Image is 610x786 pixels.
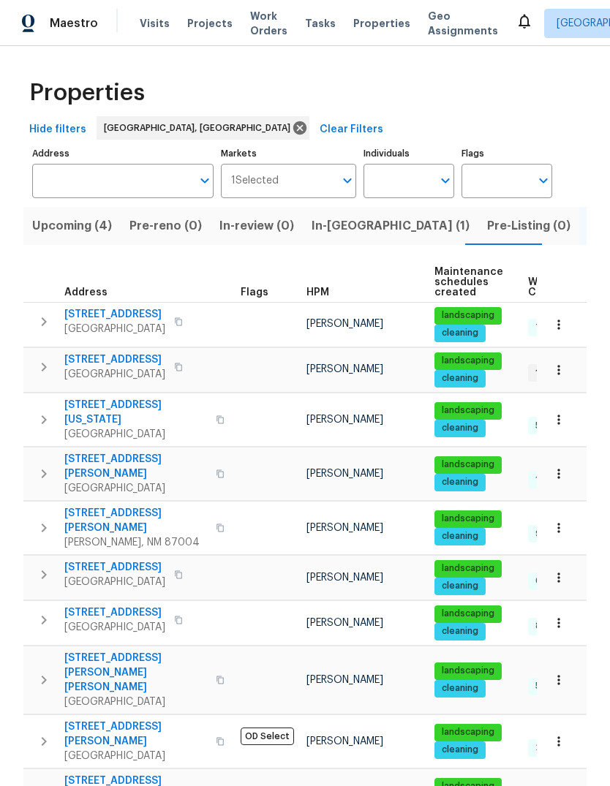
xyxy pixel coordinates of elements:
span: Work Orders [250,9,287,38]
span: [PERSON_NAME] [306,469,383,479]
span: cleaning [436,682,484,695]
span: Projects [187,16,233,31]
span: 1 Selected [231,175,279,187]
span: cleaning [436,327,484,339]
span: Upcoming (4) [32,216,112,236]
button: Open [337,170,358,191]
span: [PERSON_NAME] [306,618,383,628]
span: In-[GEOGRAPHIC_DATA] (1) [312,216,470,236]
span: cleaning [436,372,484,385]
span: [PERSON_NAME], NM 87004 [64,535,207,550]
span: 5 Done [530,420,571,432]
span: cleaning [436,530,484,543]
span: Address [64,287,108,298]
span: [GEOGRAPHIC_DATA], [GEOGRAPHIC_DATA] [104,121,296,135]
span: 7 Done [530,322,572,334]
span: cleaning [436,744,484,756]
button: Open [435,170,456,191]
label: Address [32,149,214,158]
span: [PERSON_NAME] [306,319,383,329]
span: [STREET_ADDRESS][PERSON_NAME] [64,452,207,481]
span: landscaping [436,665,500,677]
span: landscaping [436,562,500,575]
span: [STREET_ADDRESS] [64,352,165,367]
span: 14 Done [530,474,576,486]
span: In-review (0) [219,216,294,236]
span: cleaning [436,625,484,638]
span: Maestro [50,16,98,31]
span: [GEOGRAPHIC_DATA] [64,427,207,442]
span: 5 Done [530,680,571,692]
span: [PERSON_NAME] [306,675,383,685]
span: 1 WIP [530,367,562,379]
span: HPM [306,287,329,298]
span: Properties [353,16,410,31]
button: Clear Filters [314,116,389,143]
span: Geo Assignments [428,9,498,38]
span: [GEOGRAPHIC_DATA] [64,575,165,589]
span: [STREET_ADDRESS][PERSON_NAME] [64,506,207,535]
button: Open [195,170,215,191]
span: landscaping [436,355,500,367]
span: Pre-reno (0) [129,216,202,236]
div: [GEOGRAPHIC_DATA], [GEOGRAPHIC_DATA] [97,116,309,140]
span: OD Select [241,728,294,745]
span: landscaping [436,309,500,322]
span: [PERSON_NAME] [306,573,383,583]
span: Tasks [305,18,336,29]
button: Open [533,170,554,191]
span: [GEOGRAPHIC_DATA] [64,322,165,336]
span: Hide filters [29,121,86,139]
label: Markets [221,149,357,158]
span: 9 Done [530,528,572,540]
span: [GEOGRAPHIC_DATA] [64,620,165,635]
span: [PERSON_NAME] [306,523,383,533]
span: cleaning [436,422,484,434]
span: [GEOGRAPHIC_DATA] [64,749,207,763]
span: landscaping [436,513,500,525]
span: [STREET_ADDRESS] [64,560,165,575]
span: cleaning [436,476,484,488]
label: Individuals [364,149,454,158]
span: Flags [241,287,268,298]
span: landscaping [436,608,500,620]
span: 8 Done [530,620,572,632]
span: 6 Done [530,575,572,587]
span: [GEOGRAPHIC_DATA] [64,481,207,496]
span: Clear Filters [320,121,383,139]
span: [STREET_ADDRESS] [64,307,165,322]
span: 28 Done [530,741,578,754]
button: Hide filters [23,116,92,143]
span: [PERSON_NAME] [306,736,383,747]
span: Visits [140,16,170,31]
span: landscaping [436,458,500,471]
span: Maintenance schedules created [434,267,503,298]
span: [PERSON_NAME] [306,415,383,425]
span: landscaping [436,404,500,417]
span: [GEOGRAPHIC_DATA] [64,695,207,709]
span: Pre-Listing (0) [487,216,571,236]
span: [STREET_ADDRESS] [64,605,165,620]
span: [GEOGRAPHIC_DATA] [64,367,165,382]
span: landscaping [436,726,500,738]
label: Flags [462,149,552,158]
span: Properties [29,86,145,100]
span: [PERSON_NAME] [306,364,383,374]
span: [STREET_ADDRESS][US_STATE] [64,398,207,427]
span: [STREET_ADDRESS][PERSON_NAME][PERSON_NAME] [64,651,207,695]
span: cleaning [436,580,484,592]
span: [STREET_ADDRESS][PERSON_NAME] [64,719,207,749]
